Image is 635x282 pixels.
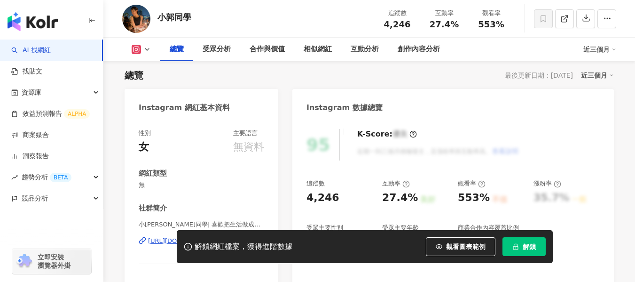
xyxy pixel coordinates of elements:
div: 解鎖網紅檔案，獲得進階數據 [195,242,292,252]
span: 立即安裝 瀏覽器外掛 [38,253,71,270]
div: 網紅類型 [139,169,167,178]
div: 受眾主要性別 [306,224,343,232]
div: 觀看率 [473,8,509,18]
a: 商案媒合 [11,130,49,140]
button: 解鎖 [502,237,546,256]
a: 找貼文 [11,67,42,76]
img: chrome extension [15,254,33,269]
div: BETA [50,173,71,182]
div: 27.4% [382,191,418,205]
span: 553% [478,20,504,29]
div: 近三個月 [581,69,614,81]
div: 近三個月 [583,42,616,57]
div: K-Score : [357,129,417,139]
div: Instagram 網紅基本資料 [139,103,230,113]
a: 洞察報告 [11,152,49,161]
span: 觀看圖表範例 [446,243,486,250]
div: 受眾主要年齡 [382,224,419,232]
div: 商業合作內容覆蓋比例 [458,224,519,232]
span: 競品分析 [22,188,48,209]
div: 女 [139,140,149,154]
div: 性別 [139,129,151,137]
span: 趨勢分析 [22,167,71,188]
span: 4,246 [384,19,411,29]
span: 27.4% [430,20,459,29]
a: searchAI 找網紅 [11,46,51,55]
div: 互動率 [426,8,462,18]
div: Instagram 數據總覽 [306,103,383,113]
a: 效益預測報告ALPHA [11,109,90,119]
div: 互動分析 [351,44,379,55]
a: chrome extension立即安裝 瀏覽器外掛 [12,249,91,274]
div: 漲粉率 [533,179,561,188]
div: 553% [458,191,490,205]
div: 觀看率 [458,179,486,188]
div: 受眾分析 [203,44,231,55]
div: 總覽 [125,69,143,82]
div: 合作與價值 [250,44,285,55]
div: 無資料 [233,140,264,154]
span: rise [11,174,18,181]
div: 總覽 [170,44,184,55]
div: 創作內容分析 [398,44,440,55]
img: KOL Avatar [122,5,150,33]
div: 互動率 [382,179,410,188]
div: 主要語言 [233,129,258,137]
div: 追蹤數 [379,8,415,18]
div: 相似網紅 [304,44,332,55]
div: 4,246 [306,191,339,205]
div: 追蹤數 [306,179,325,188]
span: 資源庫 [22,82,41,103]
span: 無 [139,181,264,189]
span: 小[PERSON_NAME]同學| 喜歡把生活做成小單元的人 | hixiaokuo [139,220,264,229]
img: logo [8,12,58,31]
div: 小郭同學 [157,11,191,23]
div: 社群簡介 [139,203,167,213]
div: 最後更新日期：[DATE] [505,72,573,79]
button: 觀看圖表範例 [426,237,495,256]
